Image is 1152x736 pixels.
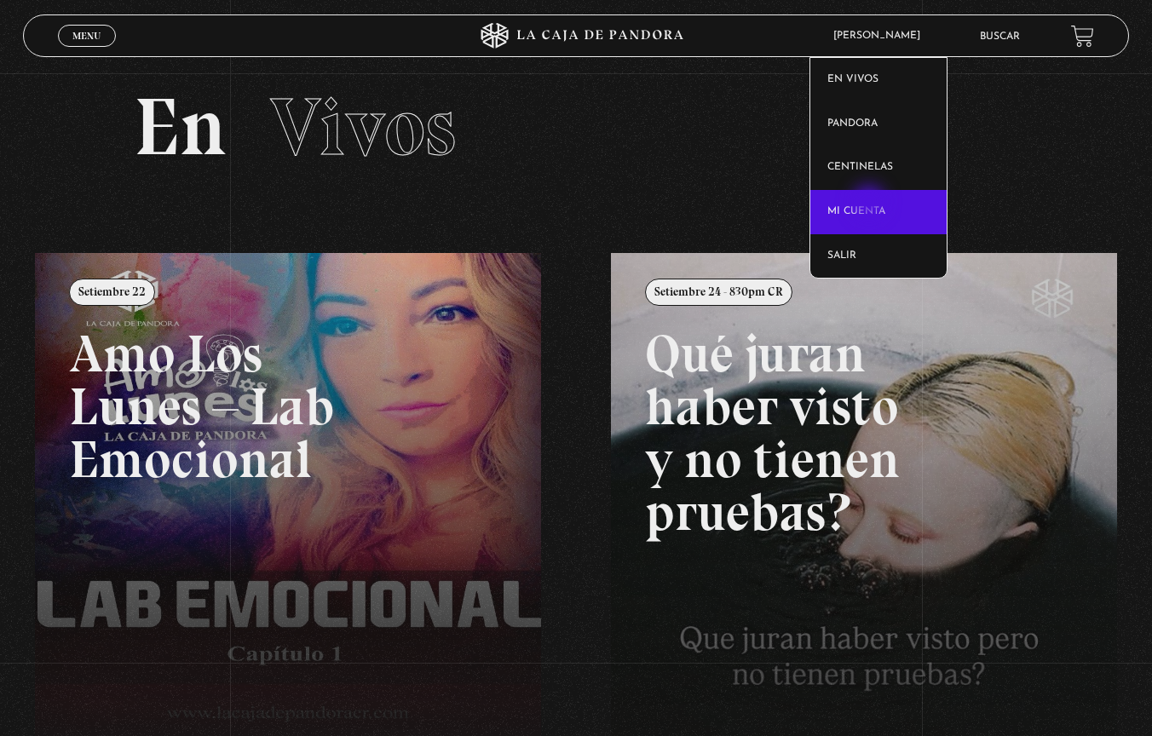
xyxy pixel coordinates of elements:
[66,45,107,57] span: Cerrar
[810,146,947,190] a: Centinelas
[810,58,947,102] a: En vivos
[270,78,456,175] span: Vivos
[134,87,1018,168] h2: En
[810,234,947,279] a: Salir
[980,32,1020,42] a: Buscar
[810,102,947,147] a: Pandora
[1071,25,1094,48] a: View your shopping cart
[810,190,947,234] a: Mi cuenta
[72,31,101,41] span: Menu
[825,31,937,41] span: [PERSON_NAME]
